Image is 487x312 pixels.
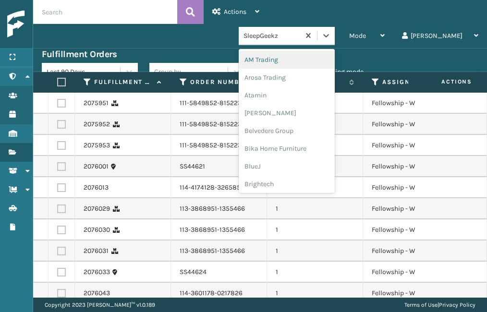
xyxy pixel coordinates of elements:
a: 2076001 [84,162,109,171]
td: 114-3601178-0217826 [171,283,267,304]
td: Fellowship - West [363,198,459,219]
h3: Fulfillment Orders [42,48,117,60]
td: 111-5849852-8152233 [171,93,267,114]
div: SleepGeekz [243,31,301,41]
td: 1 [267,219,363,240]
td: Fellowship - West [363,262,459,283]
div: BlueJ [239,157,335,175]
a: 2076031 [84,246,109,256]
a: 2075952 [84,120,110,129]
a: 2076030 [84,225,110,235]
span: Actions [224,8,246,16]
a: Privacy Policy [439,301,475,308]
div: [PERSON_NAME] [402,24,478,48]
div: AM Trading [239,51,335,69]
div: | [404,298,475,312]
div: [PERSON_NAME] [239,104,335,122]
div: Arosa Trading [239,69,335,86]
td: Fellowship - West [363,156,459,177]
label: Assigned Warehouse [382,78,440,86]
div: Belvedere Group [239,122,335,140]
td: Fellowship - West [363,240,459,262]
a: 2075953 [84,141,110,150]
a: Terms of Use [404,301,438,308]
td: 1 [267,198,363,219]
a: 2075951 [84,98,109,108]
div: Brightech [239,175,335,193]
td: 1 [267,240,363,262]
td: Fellowship - West [363,177,459,198]
td: 113-3868951-1355466 [171,198,267,219]
a: 2076013 [84,183,109,192]
td: 113-3868951-1355466 [171,240,267,262]
td: Fellowship - West [363,93,459,114]
td: 113-3868951-1355466 [171,219,267,240]
span: Actions [411,74,478,90]
td: 1 [267,262,363,283]
td: 111-5849852-8152233 [171,135,267,156]
label: Order Number [190,78,248,86]
td: Fellowship - West [363,135,459,156]
td: SS44621 [171,156,267,177]
td: Fellowship - West [363,114,459,135]
td: 114-4174128-3265853 [171,177,267,198]
label: Fulfillment Order Id [94,78,152,86]
div: Last 90 Days [47,67,121,77]
p: Copyright 2023 [PERSON_NAME]™ v 1.0.189 [45,298,155,312]
a: 2076043 [84,288,110,298]
td: SS44624 [171,262,267,283]
img: logo [7,11,94,38]
td: 111-5849852-8152233 [171,114,267,135]
td: 1 [267,283,363,304]
td: Fellowship - West [363,219,459,240]
div: Atamin [239,86,335,104]
div: Bika Home Furniture [239,140,335,157]
a: 2076033 [84,267,110,277]
a: 2076029 [84,204,110,214]
div: Group by [154,67,181,77]
td: Fellowship - West [363,283,459,304]
span: Mode [349,32,366,40]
